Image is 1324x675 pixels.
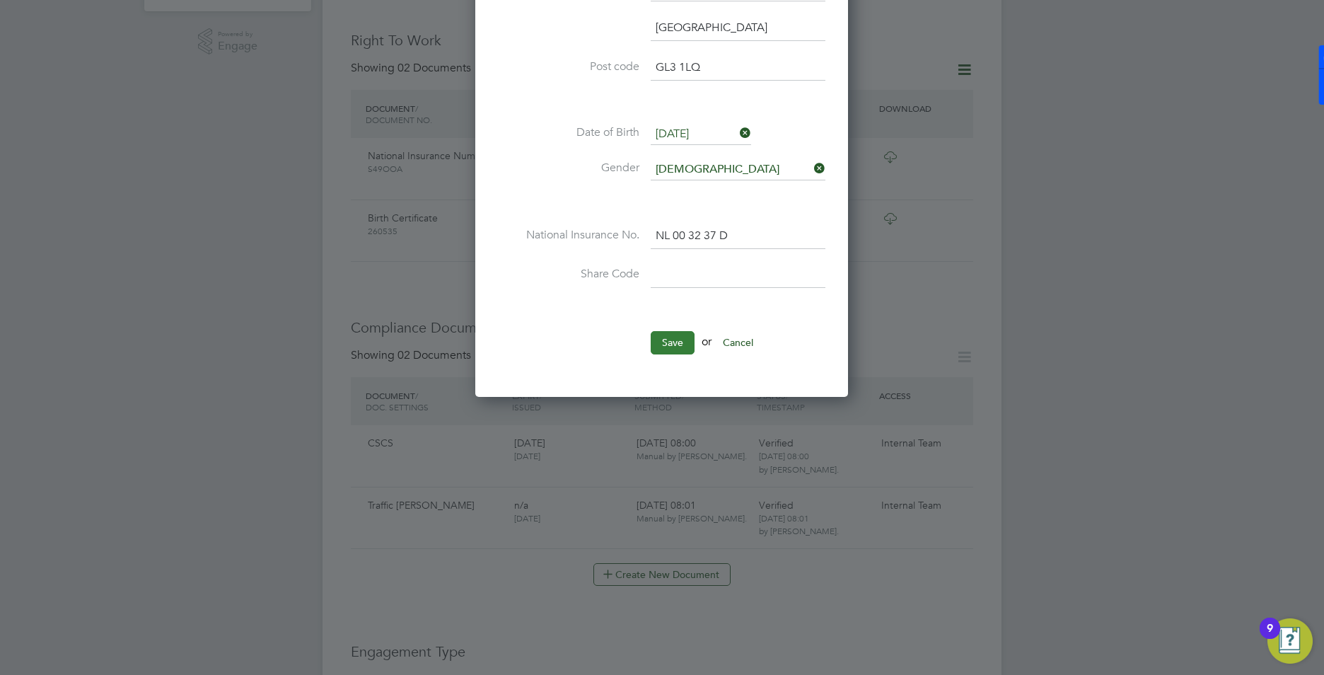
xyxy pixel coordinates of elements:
button: Save [651,331,695,354]
label: Share Code [498,267,639,282]
input: Select one [651,159,825,180]
label: Date of Birth [498,125,639,140]
input: Select one [651,124,751,145]
label: Post code [498,59,639,74]
input: Address line 3 [651,16,825,41]
div: 9 [1267,628,1273,647]
label: National Insurance No. [498,228,639,243]
li: or [498,331,825,368]
button: Open Resource Center, 9 new notifications [1267,618,1313,664]
label: Gender [498,161,639,175]
button: Cancel [712,331,765,354]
